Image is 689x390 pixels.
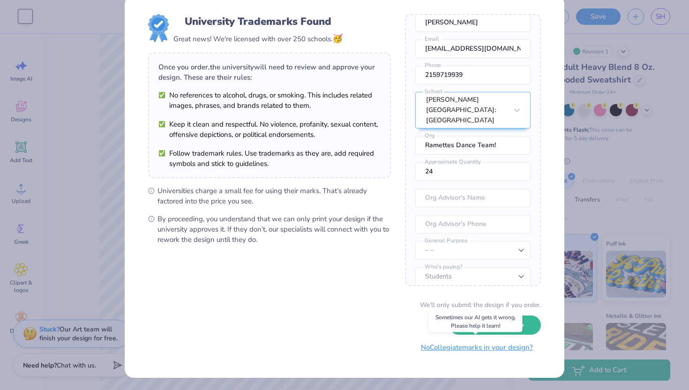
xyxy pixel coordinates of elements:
[415,162,531,181] input: Approximate Quantity
[429,311,523,332] div: Sometimes our AI gets it wrong. Please help it learn!
[158,90,381,111] li: No references to alcohol, drugs, or smoking. This includes related images, phrases, and brands re...
[158,119,381,140] li: Keep it clean and respectful. No violence, profanity, sexual content, offensive depictions, or po...
[173,32,343,45] div: Great news! We're licensed with over 250 schools.
[158,62,381,82] div: Once you order, the university will need to review and approve your design. These are their rules:
[185,14,331,29] div: University Trademarks Found
[148,14,169,42] img: License badge
[413,338,541,357] button: NoCollegiatemarks in your design?
[415,136,531,155] input: Org
[415,39,531,58] input: Email
[157,186,391,206] span: Universities charge a small fee for using their marks. That’s already factored into the price you...
[415,188,531,207] input: Org Advisor's Name
[420,300,541,310] div: We’ll only submit the design if you order.
[157,214,391,245] span: By proceeding, you understand that we can only print your design if the university approves it. I...
[415,66,531,84] input: Phone
[332,33,343,44] span: 🥳
[415,13,531,32] input: Name
[426,95,508,126] div: [PERSON_NAME][GEOGRAPHIC_DATA]: [GEOGRAPHIC_DATA]
[158,148,381,169] li: Follow trademark rules. Use trademarks as they are, add required symbols and stick to guidelines.
[415,215,531,233] input: Org Advisor's Phone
